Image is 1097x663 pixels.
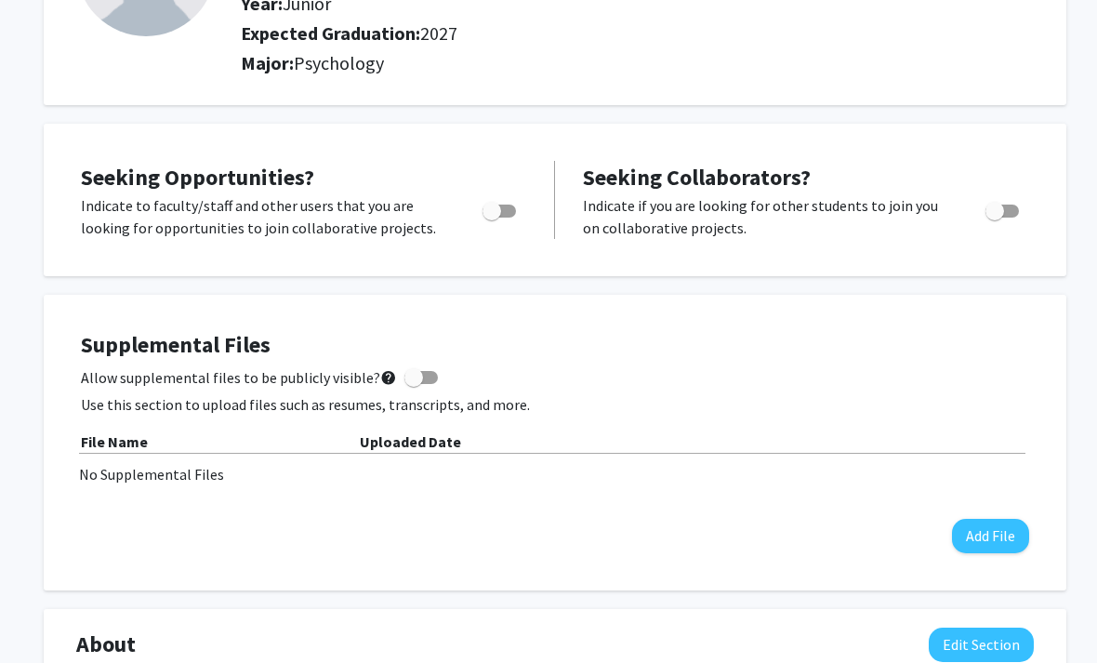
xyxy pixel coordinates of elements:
b: File Name [81,432,148,451]
span: Seeking Collaborators? [583,163,811,192]
div: Toggle [978,194,1029,222]
p: Indicate to faculty/staff and other users that you are looking for opportunities to join collabor... [81,194,447,239]
button: Edit About [929,628,1034,662]
mat-icon: help [380,366,397,389]
b: Uploaded Date [360,432,461,451]
span: About [76,628,136,661]
iframe: Chat [14,579,79,649]
h2: Major: [241,52,1034,74]
p: Indicate if you are looking for other students to join you on collaborative projects. [583,194,950,239]
h2: Expected Graduation: [241,22,905,45]
span: 2027 [420,21,457,45]
div: No Supplemental Files [79,463,1031,485]
button: Add File [952,519,1029,553]
h4: Supplemental Files [81,332,1029,359]
p: Use this section to upload files such as resumes, transcripts, and more. [81,393,1029,416]
span: Psychology [294,51,384,74]
div: Toggle [475,194,526,222]
span: Seeking Opportunities? [81,163,314,192]
span: Allow supplemental files to be publicly visible? [81,366,397,389]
